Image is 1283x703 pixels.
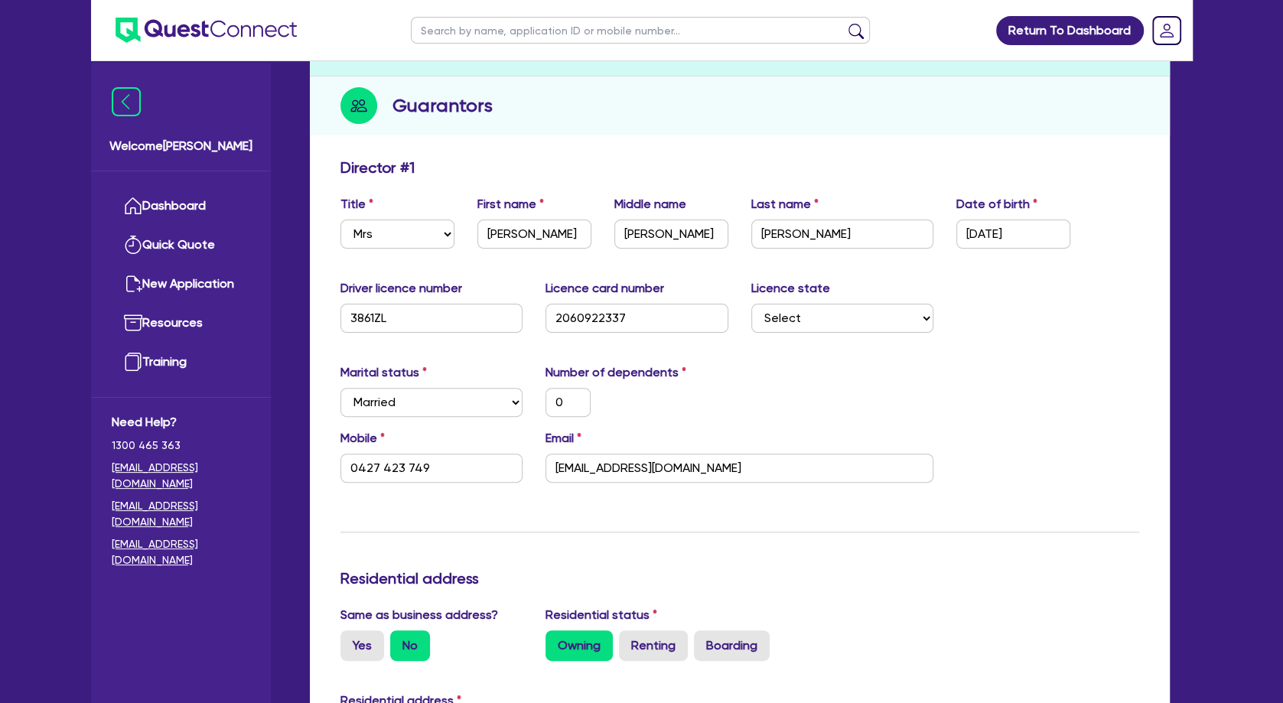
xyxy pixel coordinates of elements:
label: Mobile [340,429,385,448]
input: Search by name, application ID or mobile number... [411,17,870,44]
label: Boarding [694,630,770,661]
h3: Director # 1 [340,158,415,177]
label: Driver licence number [340,279,462,298]
label: Email [545,429,581,448]
label: No [390,630,430,661]
span: Need Help? [112,413,250,431]
label: Middle name [614,195,686,213]
a: New Application [112,265,250,304]
a: Training [112,343,250,382]
img: quick-quote [124,236,142,254]
a: [EMAIL_ADDRESS][DOMAIN_NAME] [112,460,250,492]
span: Welcome [PERSON_NAME] [109,137,252,155]
a: Quick Quote [112,226,250,265]
img: new-application [124,275,142,293]
label: First name [477,195,544,213]
span: 1300 465 363 [112,438,250,454]
label: Yes [340,630,384,661]
a: [EMAIL_ADDRESS][DOMAIN_NAME] [112,498,250,530]
a: Resources [112,304,250,343]
label: Number of dependents [545,363,686,382]
a: [EMAIL_ADDRESS][DOMAIN_NAME] [112,536,250,568]
label: Date of birth [956,195,1037,213]
img: quest-connect-logo-blue [116,18,297,43]
label: Licence state [751,279,830,298]
img: icon-menu-close [112,87,141,116]
h3: Residential address [340,569,1139,587]
a: Dashboard [112,187,250,226]
label: Residential status [545,606,657,624]
label: Marital status [340,363,427,382]
label: Title [340,195,373,213]
a: Dropdown toggle [1147,11,1187,50]
img: resources [124,314,142,332]
label: Last name [751,195,819,213]
label: Owning [545,630,613,661]
input: DD / MM / YYYY [956,220,1070,249]
a: Return To Dashboard [996,16,1144,45]
label: Renting [619,630,688,661]
img: step-icon [340,87,377,124]
h2: Guarantors [392,92,493,119]
img: training [124,353,142,371]
label: Licence card number [545,279,664,298]
label: Same as business address? [340,606,498,624]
